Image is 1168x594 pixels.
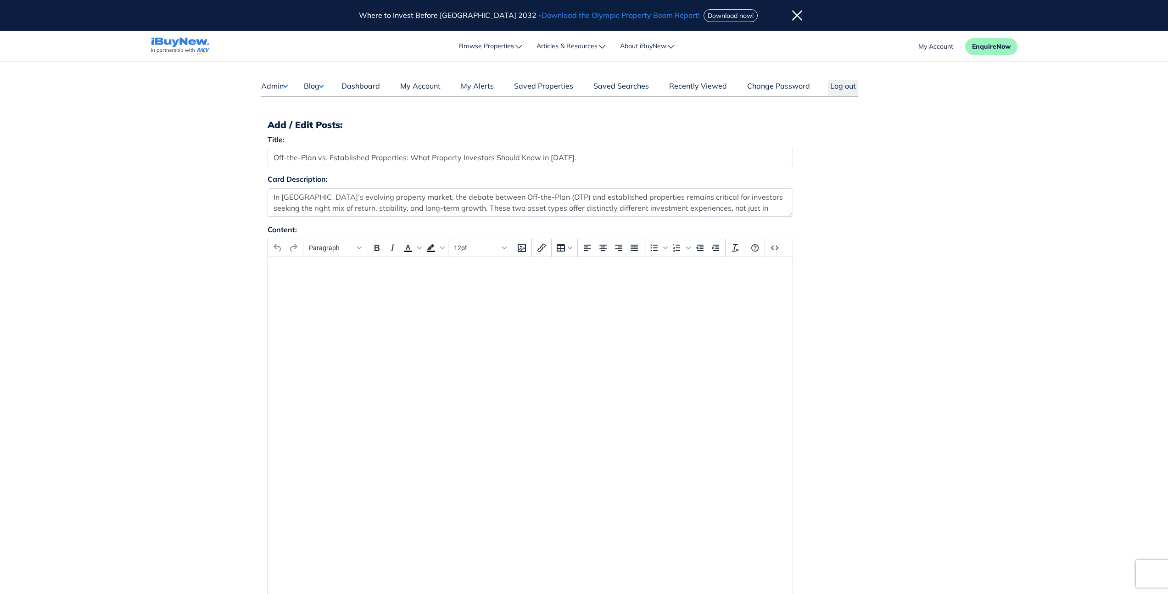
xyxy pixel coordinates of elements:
a: Change Password [745,80,812,96]
button: Font sizes [450,240,510,256]
span: Paragraph [309,244,354,252]
a: Saved Searches [591,80,651,96]
button: Italic [385,240,400,256]
textarea: In [GEOGRAPHIC_DATA]’s evolving property market, the debate between Off-the-Plan (OTP) and establ... [268,188,793,217]
button: Justify [626,240,642,256]
button: Redo [285,240,301,256]
button: Align center [595,240,611,256]
button: Decrease indent [692,240,708,256]
button: Admin [261,80,288,92]
button: Table [553,240,576,256]
button: Align left [580,240,595,256]
button: Log out [828,80,858,96]
input: 255 characters maximum [268,149,793,166]
a: Dashboard [339,80,382,96]
a: account [918,42,953,51]
strong: Title: [268,135,285,144]
button: Insert/edit link [534,240,549,256]
button: Help [747,240,763,256]
button: Blog [303,80,324,92]
a: My Account [398,80,443,96]
span: Where to Invest Before [GEOGRAPHIC_DATA] 2032 - [359,11,702,20]
div: Bullet list [646,240,669,256]
a: My Alerts [458,80,496,96]
span: Now [996,42,1011,50]
button: Blocks [305,240,365,256]
button: Increase indent [708,240,723,256]
button: EnquireNow [965,38,1017,55]
button: Download now! [704,9,758,22]
div: Numbered list [669,240,692,256]
a: Saved Properties [512,80,576,96]
div: Background color [423,240,446,256]
h3: Add / Edit Posts: [268,119,901,130]
button: Source code [767,240,782,256]
div: Text color [400,240,423,256]
button: Align right [611,240,626,256]
span: 12pt [454,244,499,252]
button: Clear formatting [727,240,743,256]
span: Download the Olympic Property Boom Report! [542,11,700,20]
button: Undo [270,240,285,256]
strong: Card Description: [268,174,328,184]
button: Bold [369,240,385,256]
a: navigations [151,35,209,58]
a: Recently Viewed [667,80,729,96]
strong: Content: [268,225,297,234]
button: Insert/edit image [514,240,530,256]
img: logo [151,38,209,56]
